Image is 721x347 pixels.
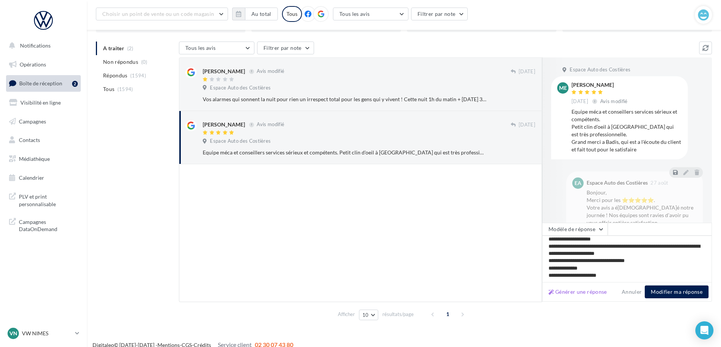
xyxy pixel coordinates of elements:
span: PLV et print personnalisable [19,191,78,208]
span: Campagnes [19,118,46,124]
button: Modèle de réponse [542,223,608,236]
span: Espace Auto des Costières [570,66,630,73]
div: [PERSON_NAME] [203,121,245,128]
button: Choisir un point de vente ou un code magasin [96,8,228,20]
button: Au total [232,8,278,20]
div: Open Intercom Messenger [695,321,713,339]
span: (1594) [117,86,133,92]
button: Tous les avis [333,8,408,20]
div: [PERSON_NAME] [203,68,245,75]
span: Visibilité en ligne [20,99,61,106]
a: Médiathèque [5,151,82,167]
span: Répondus [103,72,128,79]
span: Campagnes DataOnDemand [19,217,78,233]
span: (1594) [130,72,146,79]
a: PLV et print personnalisable [5,188,82,211]
p: VW NIMES [22,330,72,337]
button: Notifications [5,38,79,54]
button: Au total [245,8,278,20]
span: Avis modifié [600,98,628,104]
span: Opérations [20,61,46,68]
div: [PERSON_NAME] [572,82,629,88]
span: 1 [442,308,454,320]
span: Médiathèque [19,156,50,162]
span: 27 août [650,180,668,185]
div: Equipe méca et conseillers services sérieux et compétents. Petit clin d'oeil à [GEOGRAPHIC_DATA] ... [203,149,486,156]
button: Filtrer par note [411,8,468,20]
button: Annuler [619,287,645,296]
div: Tous [282,6,302,22]
span: Espace Auto des Costières [210,85,271,91]
div: 2 [72,81,78,87]
button: Modifier ma réponse [645,285,709,298]
span: Afficher [338,311,355,318]
span: résultats/page [382,311,414,318]
span: (0) [141,59,148,65]
button: Filtrer par note [257,42,314,54]
span: [DATE] [519,122,535,128]
span: Choisir un point de vente ou un code magasin [102,11,214,17]
button: 10 [359,310,378,320]
div: Equipe méca et conseillers services sérieux et compétents. Petit clin d'oeil à [GEOGRAPHIC_DATA] ... [572,108,682,153]
div: Espace Auto des Costières [587,180,648,185]
span: Contacts [19,137,40,143]
span: ME [559,84,567,92]
span: 10 [362,312,369,318]
span: Tous les avis [339,11,370,17]
span: [DATE] [572,98,588,105]
a: Visibilité en ligne [5,95,82,111]
span: VN [9,330,17,337]
div: Bonjour, Merci pour les ⭐⭐⭐⭐⭐. Votre avis a é[DEMOGRAPHIC_DATA]é notre journée ! Nos équipes sont... [587,189,697,249]
span: Tous [103,85,114,93]
div: Vos alarmes qui sonnent la nuit pour rien un irrespect total pour les gens qui y vivent ! Cette n... [203,96,486,103]
a: Boîte de réception2 [5,75,82,91]
span: Calendrier [19,174,44,181]
span: Espace Auto des Costières [210,138,271,145]
button: Générer une réponse [545,287,610,296]
span: EA [575,179,581,187]
button: Tous les avis [179,42,254,54]
a: Campagnes [5,114,82,130]
span: Boîte de réception [19,80,62,86]
a: Campagnes DataOnDemand [5,214,82,236]
span: Notifications [20,42,51,49]
span: Avis modifié [257,68,284,74]
span: [DATE] [519,68,535,75]
span: Avis modifié [257,122,284,128]
a: Opérations [5,57,82,72]
a: Contacts [5,132,82,148]
a: Calendrier [5,170,82,186]
a: VN VW NIMES [6,326,81,341]
span: Tous les avis [185,45,216,51]
span: Non répondus [103,58,138,66]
